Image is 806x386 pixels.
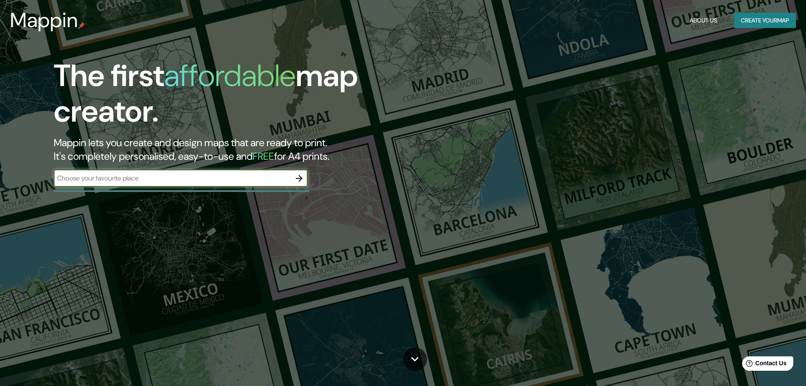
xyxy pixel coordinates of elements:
img: mappin-pin [78,22,85,29]
h2: Mappin lets you create and design maps that are ready to print. It's completely personalised, eas... [54,136,457,163]
h5: FREE [253,150,274,163]
h1: The first map creator. [54,58,457,136]
button: Create yourmap [734,13,796,28]
button: About Us [686,13,721,28]
h3: Mappin [10,8,78,32]
iframe: Help widget launcher [731,353,797,377]
input: Choose your favourite place [54,173,291,183]
h1: affordable [164,56,296,95]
